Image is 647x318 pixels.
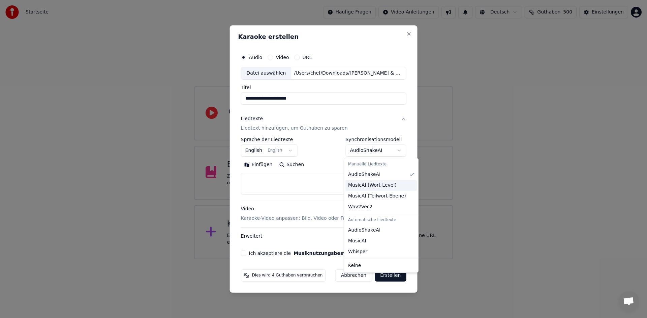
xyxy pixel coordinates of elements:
[348,238,366,244] span: MusicAI
[348,171,380,178] span: AudioShakeAI
[348,204,372,210] span: Wav2Vec2
[345,215,417,225] div: Automatische Liedtexte
[348,227,380,234] span: AudioShakeAI
[345,160,417,169] div: Manuelle Liedtexte
[348,262,361,269] span: Keine
[348,248,367,255] span: Whisper
[348,182,397,189] span: MusicAI ( Wort-Level )
[348,193,406,200] span: MusicAI ( Teilwort-Ebene )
